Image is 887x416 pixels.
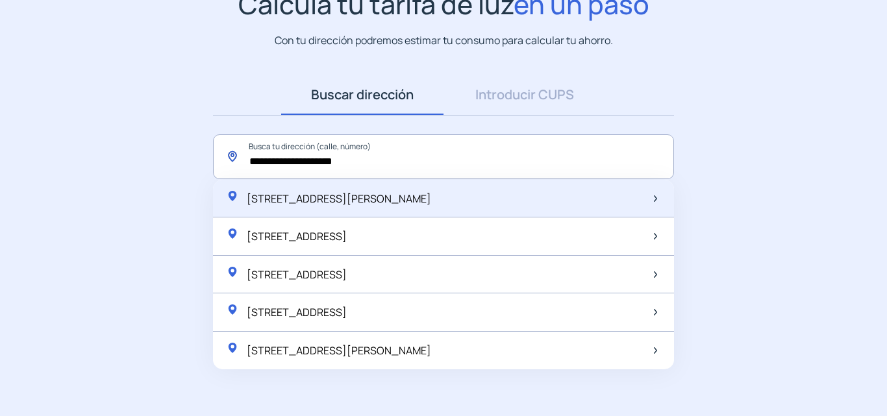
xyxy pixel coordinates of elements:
span: [STREET_ADDRESS][PERSON_NAME] [247,343,431,358]
img: arrow-next-item.svg [654,233,657,239]
img: arrow-next-item.svg [654,271,657,278]
img: location-pin-green.svg [226,341,239,354]
img: location-pin-green.svg [226,190,239,202]
span: [STREET_ADDRESS] [247,305,347,319]
span: [STREET_ADDRESS] [247,229,347,243]
img: location-pin-green.svg [226,265,239,278]
span: [STREET_ADDRESS][PERSON_NAME] [247,191,431,206]
img: arrow-next-item.svg [654,309,657,315]
img: location-pin-green.svg [226,227,239,240]
img: arrow-next-item.svg [654,195,657,202]
img: arrow-next-item.svg [654,347,657,354]
a: Introducir CUPS [443,75,606,115]
p: Con tu dirección podremos estimar tu consumo para calcular tu ahorro. [275,32,613,49]
a: Buscar dirección [281,75,443,115]
img: location-pin-green.svg [226,303,239,316]
span: [STREET_ADDRESS] [247,267,347,282]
